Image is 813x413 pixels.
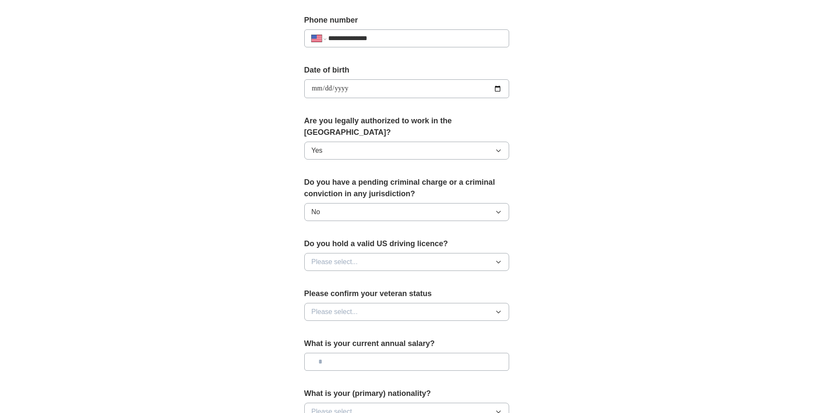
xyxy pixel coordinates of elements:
[304,303,509,321] button: Please select...
[304,338,509,349] label: What is your current annual salary?
[304,388,509,399] label: What is your (primary) nationality?
[312,207,320,217] span: No
[304,253,509,271] button: Please select...
[304,64,509,76] label: Date of birth
[304,142,509,160] button: Yes
[312,145,323,156] span: Yes
[304,115,509,138] label: Are you legally authorized to work in the [GEOGRAPHIC_DATA]?
[312,257,358,267] span: Please select...
[312,307,358,317] span: Please select...
[304,177,509,200] label: Do you have a pending criminal charge or a criminal conviction in any jurisdiction?
[304,288,509,300] label: Please confirm your veteran status
[304,238,509,250] label: Do you hold a valid US driving licence?
[304,203,509,221] button: No
[304,15,509,26] label: Phone number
